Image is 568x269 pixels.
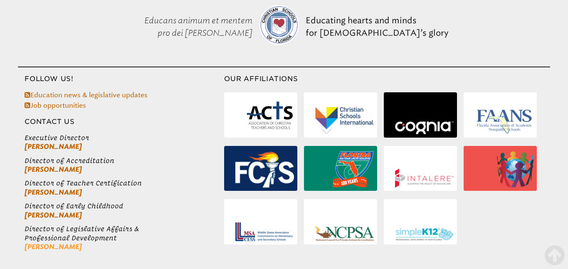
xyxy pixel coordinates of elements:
img: National Council for Private School Accreditation [315,225,374,242]
img: Intalere [395,169,454,188]
img: Association of Christian Teachers & Schools [246,98,294,134]
a: [PERSON_NAME] [25,188,82,196]
a: Job opportunities [25,101,86,109]
a: [PERSON_NAME] [25,243,82,251]
img: Christian Schools International [315,107,374,134]
a: [PERSON_NAME] [25,211,82,219]
img: Cognia [395,121,454,134]
span: Director of Early Childhood [25,202,224,210]
h3: Contact Us [18,117,224,127]
h3: Follow Us! [18,74,224,84]
a: [PERSON_NAME] [25,143,82,151]
img: Florida Council of Independent Schools [235,152,294,188]
a: Education news & legislative updates [25,91,148,99]
img: Florida High School Athletic Association [333,151,374,188]
span: Director of Legislative Affairs & Professional Development [25,225,224,242]
img: csf-logo-web-colors.png [259,5,299,45]
h3: Our Affiliations [224,74,550,84]
span: Director of Accreditation [25,156,224,165]
a: [PERSON_NAME] [25,165,82,173]
img: International Alliance for School Accreditation [497,151,533,188]
img: Florida Association of Academic Nonpublic Schools [475,108,533,134]
img: SimpleK12 [395,227,454,241]
span: Executive Director [25,133,224,142]
span: Director of Teacher Certification [25,179,224,188]
img: Middle States Association of Colleges and Schools Commissions on Elementary and Secondary Schools [235,222,294,241]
